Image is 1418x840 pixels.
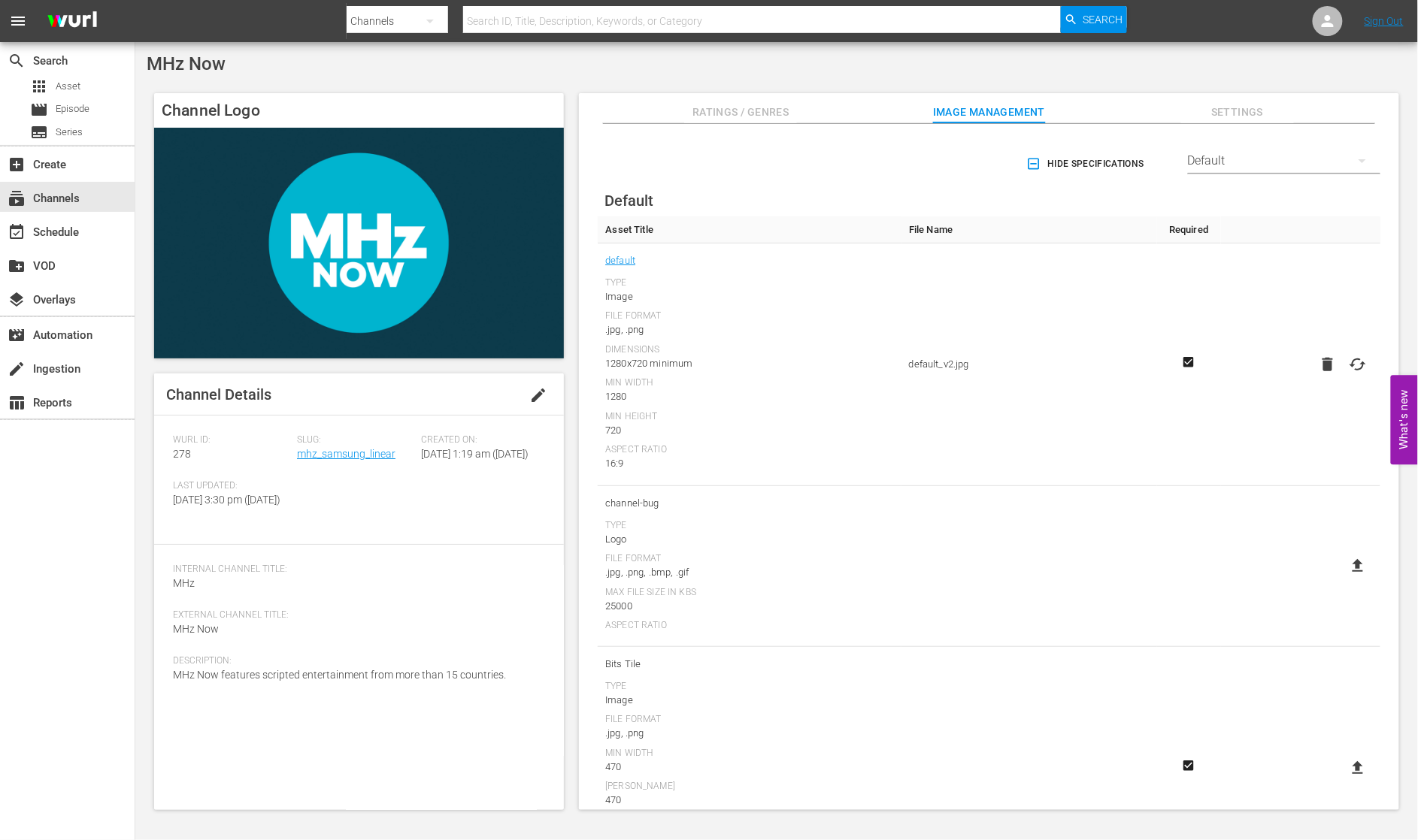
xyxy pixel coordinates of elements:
div: File Format [605,714,894,726]
div: 1280 [605,389,894,404]
span: Create [8,156,26,174]
span: Episode [30,101,48,119]
span: [DATE] 3:30 pm ([DATE]) [173,494,280,506]
span: channel-bug [605,494,894,513]
div: Min Height [605,411,894,423]
div: Max File Size In Kbs [605,587,894,599]
span: edit [529,386,547,404]
div: Min Width [605,377,894,389]
div: Default [1188,140,1380,182]
span: Channel Details [166,385,271,403]
span: Ingestion [8,360,26,378]
span: Channels [8,189,26,207]
div: .jpg, .png [605,726,894,741]
div: Aspect Ratio [605,444,894,456]
div: Image [605,693,894,708]
span: MHz Now [173,623,219,635]
a: Sign Out [1365,15,1404,27]
div: Type [605,681,894,693]
span: [DATE] 1:19 am ([DATE]) [421,448,529,460]
div: Min Width [605,748,894,760]
div: [PERSON_NAME] [605,781,894,793]
span: Search [1083,6,1123,33]
span: MHz Now features scripted entertainment from more than 15 countries. [173,669,506,681]
button: edit [520,377,556,413]
span: Episode [56,101,89,116]
div: .jpg, .png, .bmp, .gif [605,565,894,580]
span: Description: [173,655,538,667]
span: Image Management [933,103,1046,122]
span: Default [604,192,653,210]
span: Internal Channel Title: [173,564,538,576]
div: Image [605,289,894,304]
button: Search [1061,6,1127,33]
span: Asset [30,77,48,95]
a: default [605,251,635,270]
span: External Channel Title: [173,609,538,621]
div: 720 [605,423,894,438]
span: Schedule [8,223,26,241]
span: Created On: [421,434,538,446]
span: Automation [8,326,26,344]
div: 16:9 [605,456,894,471]
span: Ratings / Genres [684,103,797,122]
th: Asset Title [598,216,901,243]
h4: Channel Logo [154,93,564,128]
span: menu [9,12,27,30]
div: Type [605,277,894,289]
td: default_v2.jpg [901,243,1157,486]
span: MHz Now [147,53,226,74]
div: Dimensions [605,344,894,356]
span: Reports [8,394,26,412]
img: ans4CAIJ8jUAAAAAAAAAAAAAAAAAAAAAAAAgQb4GAAAAAAAAAAAAAAAAAAAAAAAAJMjXAAAAAAAAAAAAAAAAAAAAAAAAgAT5G... [36,4,108,39]
div: 470 [605,793,894,808]
span: Wurl ID: [173,434,289,446]
span: VOD [8,257,26,275]
span: Last Updated: [173,480,289,492]
span: Settings [1181,103,1294,122]
span: Slug: [297,434,414,446]
div: Aspect Ratio [605,620,894,632]
div: Type [605,520,894,532]
button: Hide Specifications [1023,143,1150,185]
div: .jpg, .png [605,322,894,337]
span: Overlays [8,291,26,309]
div: 1280x720 minimum [605,356,894,371]
span: 278 [173,448,191,460]
div: File Format [605,310,894,322]
div: Logo [605,532,894,547]
span: Search [8,52,26,70]
div: 25000 [605,599,894,614]
img: MHz Now [154,128,564,358]
a: mhz_samsung_linear [297,448,395,460]
svg: Required [1180,759,1198,772]
th: Required [1157,216,1221,243]
div: File Format [605,553,894,565]
div: 470 [605,760,894,775]
span: Series [30,123,48,141]
span: Asset [56,79,80,94]
span: MHz [173,577,195,589]
span: Bits Tile [605,654,894,674]
span: Hide Specifications [1029,156,1144,172]
th: File Name [901,216,1157,243]
svg: Required [1180,355,1198,369]
button: Open Feedback Widget [1391,376,1418,465]
span: Series [56,125,83,140]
